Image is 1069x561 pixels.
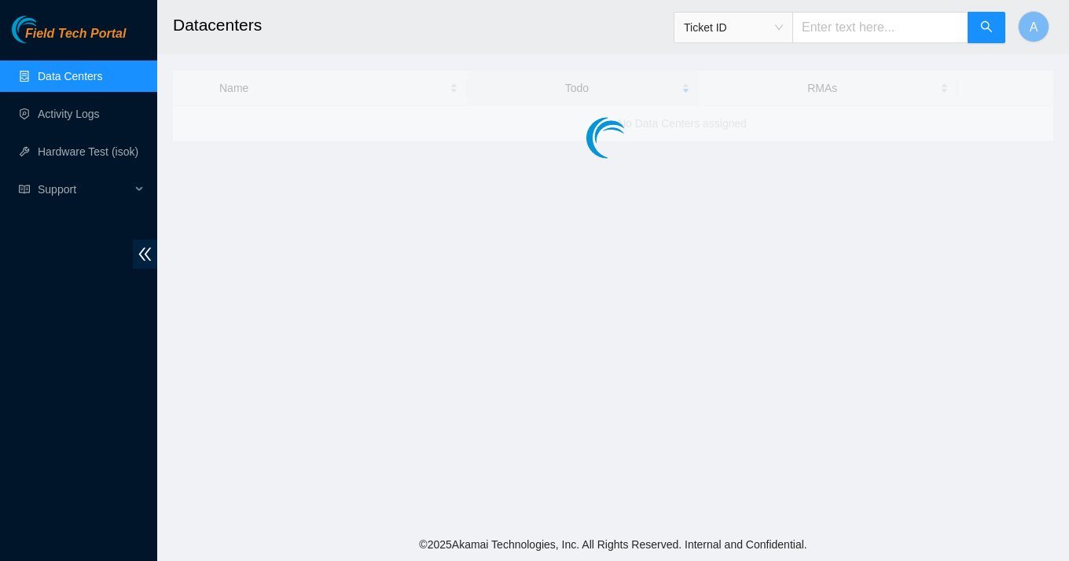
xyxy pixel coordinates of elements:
[792,12,968,43] input: Enter text here...
[684,16,783,39] span: Ticket ID
[1018,11,1049,42] button: A
[1030,17,1038,37] span: A
[157,528,1069,561] footer: © 2025 Akamai Technologies, Inc. All Rights Reserved. Internal and Confidential.
[968,12,1005,43] button: search
[133,240,157,269] span: double-left
[38,70,102,82] a: Data Centers
[19,184,30,195] span: read
[38,174,130,205] span: Support
[38,108,100,120] a: Activity Logs
[38,145,138,158] a: Hardware Test (isok)
[12,16,79,43] img: Akamai Technologies
[980,20,993,35] span: search
[12,28,126,49] a: Akamai TechnologiesField Tech Portal
[25,27,126,42] span: Field Tech Portal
